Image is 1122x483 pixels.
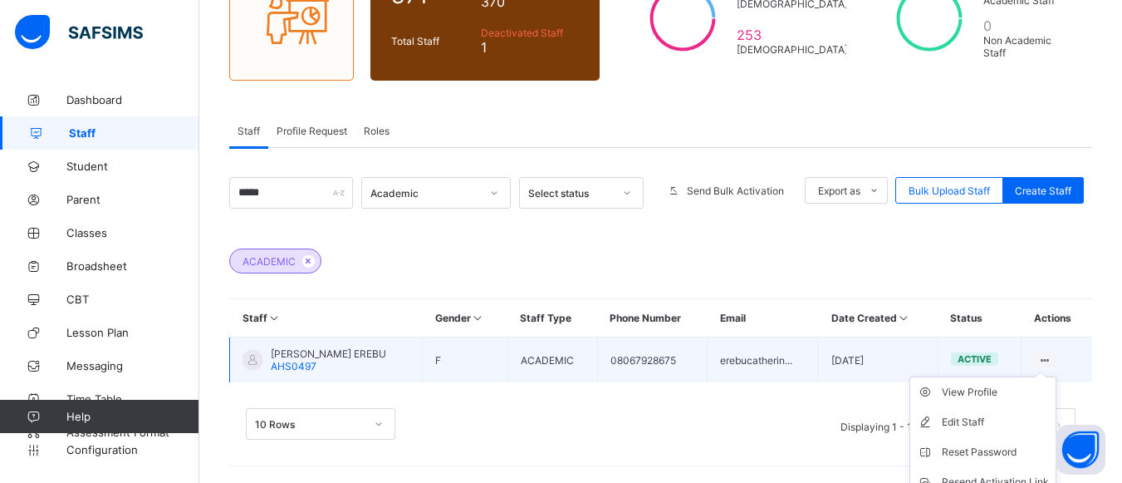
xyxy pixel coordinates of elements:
[942,414,1049,431] div: Edit Staff
[1056,425,1105,475] button: Open asap
[255,418,365,431] div: 10 Rows
[66,293,199,306] span: CBT
[271,347,386,360] span: [PERSON_NAME] EREBU
[423,299,507,338] th: Gender
[737,27,848,43] span: 253
[597,299,707,338] th: Phone Number
[370,187,480,200] div: Academic
[481,27,580,39] span: Deactivated Staff
[819,338,938,383] td: [DATE]
[66,392,199,406] span: Time Table
[687,185,784,197] span: Send Bulk Activation
[942,384,1049,401] div: View Profile
[277,125,347,137] span: Profile Request
[66,443,198,456] span: Configuration
[66,410,198,423] span: Help
[364,125,390,137] span: Roles
[597,338,707,383] td: 08067928675
[66,226,199,239] span: Classes
[66,193,199,206] span: Parent
[66,160,199,173] span: Student
[66,93,199,106] span: Dashboard
[66,359,199,372] span: Messaging
[909,185,990,197] span: Bulk Upload Staff
[528,187,613,200] div: Select status
[271,360,316,372] span: AHS0497
[708,338,819,383] td: erebucatherin...
[1042,408,1075,441] li: 下一页
[938,299,1021,338] th: Status
[958,353,992,365] span: active
[983,17,1071,34] span: 0
[267,312,282,324] i: Sort in Ascending Order
[708,299,819,338] th: Email
[243,255,296,268] span: ACADEMIC
[819,299,938,338] th: Date Created
[69,126,199,140] span: Staff
[1042,408,1075,441] button: next page
[507,299,597,338] th: Staff Type
[66,326,199,339] span: Lesson Plan
[737,43,848,56] span: [DEMOGRAPHIC_DATA]
[983,34,1071,59] span: Non Academic Staff
[828,408,961,441] li: Displaying 1 - 1 out of 1
[1022,299,1093,338] th: Actions
[387,31,477,52] div: Total Staff
[942,444,1049,461] div: Reset Password
[897,312,911,324] i: Sort in Ascending Order
[15,15,143,50] img: safsims
[66,259,199,273] span: Broadsheet
[481,39,580,56] span: 1
[238,125,260,137] span: Staff
[423,338,507,383] td: F
[818,185,860,197] span: Export as
[230,299,423,338] th: Staff
[1015,185,1071,197] span: Create Staff
[471,312,485,324] i: Sort in Ascending Order
[507,338,597,383] td: ACADEMIC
